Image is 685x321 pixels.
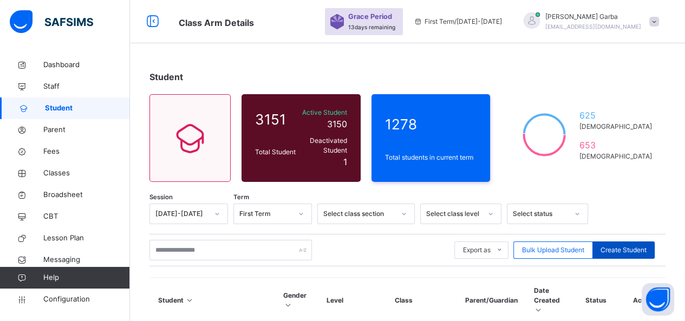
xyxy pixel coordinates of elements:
div: Total Student [252,145,298,160]
span: 1 [343,156,347,167]
span: Active Student [301,108,347,117]
span: Class Arm Details [179,17,254,28]
span: CBT [43,211,130,222]
div: First Term [239,209,292,219]
span: Student [45,103,130,114]
i: Sort in Ascending Order [185,296,194,304]
span: Total students in current term [385,153,477,162]
span: [DEMOGRAPHIC_DATA] [579,152,652,161]
span: Export as [463,245,491,255]
span: [DEMOGRAPHIC_DATA] [579,122,652,132]
span: Term [233,193,249,202]
div: Select status [513,209,568,219]
span: Help [43,272,129,283]
button: Open asap [642,283,674,316]
i: Sort in Ascending Order [534,306,543,314]
span: Bulk Upload Student [522,245,584,255]
div: Select class section [323,209,395,219]
span: 3150 [327,119,347,129]
span: Session [149,193,173,202]
img: safsims [10,10,93,33]
div: Select class level [426,209,481,219]
i: Sort in Ascending Order [283,301,292,309]
span: [EMAIL_ADDRESS][DOMAIN_NAME] [545,23,641,30]
span: Broadsheet [43,189,130,200]
span: 13 days remaining [348,24,395,30]
span: Student [149,71,183,82]
span: 1278 [385,114,477,135]
span: Classes [43,168,130,179]
span: Create Student [601,245,647,255]
span: Messaging [43,254,130,265]
div: [DATE]-[DATE] [155,209,208,219]
span: 625 [579,109,652,122]
span: 653 [579,139,652,152]
div: Abubakar Garba [513,12,664,31]
span: Deactivated Student [301,136,347,155]
span: Grace Period [348,11,392,22]
span: Configuration [43,294,129,305]
span: session/term information [414,17,502,27]
span: Lesson Plan [43,233,130,244]
span: Dashboard [43,60,130,70]
span: Fees [43,146,130,157]
span: 3151 [255,109,296,130]
img: sticker-purple.71386a28dfed39d6af7621340158ba97.svg [330,14,344,29]
span: [PERSON_NAME] Garba [545,12,641,22]
span: Staff [43,81,130,92]
span: Parent [43,125,130,135]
